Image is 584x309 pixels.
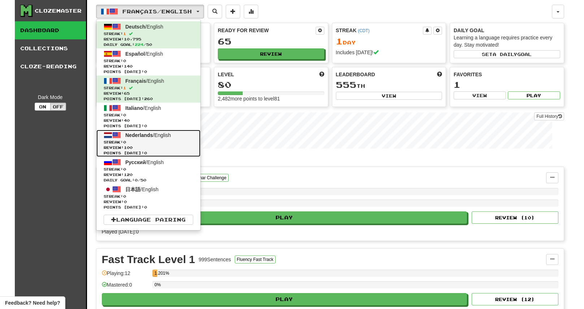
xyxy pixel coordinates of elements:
[336,71,375,78] span: Leaderboard
[454,80,560,89] div: 1
[336,92,442,100] button: View
[96,184,200,211] a: 日本語/EnglishStreak:0 Review:0Points [DATE]:0
[96,130,200,157] a: Nederlands/EnglishStreak:0 Review:100Points [DATE]:0
[125,78,146,84] span: Français
[336,80,442,90] div: th
[125,24,145,30] span: Deutsch
[96,76,200,103] a: Français/EnglishStreak:1 Review:65Points [DATE]:260
[218,95,324,102] div: 2,482 more points to level 81
[50,103,66,111] button: Off
[218,71,234,78] span: Level
[125,186,159,192] span: / English
[218,27,316,34] div: Ready for Review
[358,28,369,33] a: (CDT)
[125,51,145,57] span: Español
[102,229,139,235] span: Played [DATE]: 0
[125,105,143,111] span: Italiano
[102,270,149,282] div: Playing: 12
[5,299,60,306] span: Open feedback widget
[493,52,517,57] span: a daily
[15,57,86,76] a: Cloze-Reading
[96,103,200,130] a: Italiano/EnglishStreak:0 Review:40Points [DATE]:0
[199,256,231,263] div: 999 Sentences
[123,167,126,171] span: 0
[104,118,193,123] span: Review: 40
[218,37,324,46] div: 65
[454,27,560,34] div: Daily Goal
[336,36,343,46] span: 1
[104,177,193,183] span: Daily Goal: / 50
[104,215,193,225] a: Language Pairing
[534,112,564,120] a: Full History
[135,42,143,47] span: 224
[508,91,560,99] button: Play
[104,91,193,96] span: Review: 65
[125,78,164,84] span: / English
[15,21,86,39] a: Dashboard
[454,50,560,58] button: Seta dailygoal
[104,31,193,37] span: Streak:
[125,51,163,57] span: / English
[336,80,356,90] span: 555
[472,211,558,224] button: Review (10)
[104,69,193,74] span: Points [DATE]: 0
[104,194,193,199] span: Streak:
[104,172,193,177] span: Review: 120
[104,150,193,156] span: Points [DATE]: 0
[125,132,171,138] span: / English
[155,270,157,277] div: 1.201%
[244,5,258,18] button: More stats
[336,49,442,56] div: Includes [DATE]!
[226,5,240,18] button: Add sentence to collection
[104,64,193,69] span: Review: 140
[104,140,193,145] span: Streak:
[104,123,193,129] span: Points [DATE]: 0
[104,58,193,64] span: Streak:
[35,103,51,111] button: On
[104,112,193,118] span: Streak:
[218,48,324,59] button: Review
[135,178,138,182] span: 0
[35,7,82,14] div: Clozemaster
[96,5,204,18] button: Français/English
[123,140,126,144] span: 0
[123,194,126,198] span: 0
[125,105,161,111] span: / English
[104,85,193,91] span: Streak:
[104,145,193,150] span: Review: 100
[125,24,163,30] span: / English
[208,5,222,18] button: Search sentences
[123,86,126,90] span: 1
[96,157,200,184] a: Русский/EnglishStreak:0 Review:120Daily Goal:0/50
[102,211,467,224] button: Play
[102,254,195,265] div: Fast Track Level 1
[336,37,442,46] div: Day
[123,59,126,63] span: 0
[454,34,560,48] div: Learning a language requires practice every day. Stay motivated!
[123,31,126,36] span: 1
[15,39,86,57] a: Collections
[125,159,146,165] span: Русский
[104,96,193,102] span: Points [DATE]: 260
[96,156,564,163] p: In Progress
[102,281,149,293] div: Mastered: 0
[235,256,276,263] button: Fluency Fast Track
[185,174,229,182] button: Grammar Challenge
[125,186,140,192] span: 日本語
[454,91,506,99] button: View
[96,21,200,48] a: Deutsch/EnglishStreak:1 Review:10,795Daily Goal:224/50
[122,8,192,14] span: Français / English
[319,71,324,78] span: Score more points to level up
[218,80,324,89] div: 80
[454,71,560,78] div: Favorites
[20,94,81,101] div: Dark Mode
[102,293,467,305] button: Play
[104,205,193,210] span: Points [DATE]: 0
[104,199,193,205] span: Review: 0
[125,132,153,138] span: Nederlands
[437,71,442,78] span: This week in points, UTC
[125,159,164,165] span: / English
[123,113,126,117] span: 0
[96,48,200,76] a: Español/EnglishStreak:0 Review:140Points [DATE]:0
[104,37,193,42] span: Review: 10,795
